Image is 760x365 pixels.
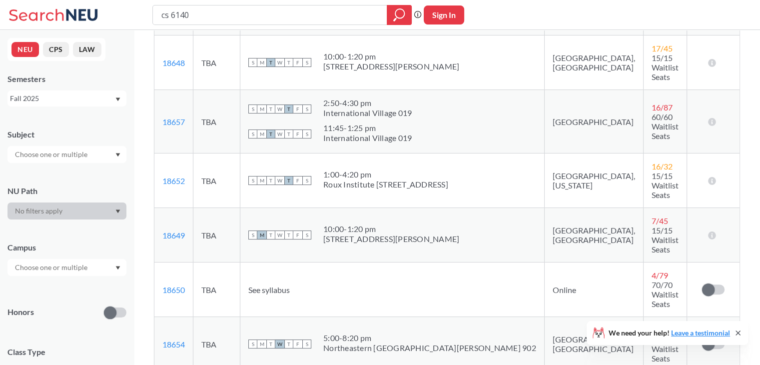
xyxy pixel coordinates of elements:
div: International Village 019 [323,133,412,143]
div: Semesters [7,73,126,84]
svg: Dropdown arrow [115,97,120,101]
span: T [284,104,293,113]
span: S [248,58,257,67]
span: 16 / 32 [652,161,673,171]
span: We need your help! [609,329,730,336]
svg: Dropdown arrow [115,266,120,270]
span: 17 / 45 [652,43,673,53]
input: Choose one or multiple [10,261,94,273]
a: 18652 [162,176,185,185]
span: F [293,58,302,67]
td: [GEOGRAPHIC_DATA], [GEOGRAPHIC_DATA] [544,208,643,262]
input: Class, professor, course number, "phrase" [160,6,380,23]
td: [GEOGRAPHIC_DATA] [544,90,643,153]
span: 15/15 Waitlist Seats [652,225,679,254]
span: 15/15 Waitlist Seats [652,334,679,363]
input: Choose one or multiple [10,148,94,160]
span: T [284,339,293,348]
a: 18650 [162,285,185,294]
td: [GEOGRAPHIC_DATA], [GEOGRAPHIC_DATA] [544,35,643,90]
td: Online [544,262,643,317]
div: NU Path [7,185,126,196]
span: S [302,339,311,348]
span: S [302,129,311,138]
div: Fall 2025Dropdown arrow [7,90,126,106]
span: S [302,230,311,239]
span: M [257,339,266,348]
div: Dropdown arrow [7,259,126,276]
div: 2:50 - 4:30 pm [323,98,412,108]
button: Sign In [424,5,464,24]
div: 11:45 - 1:25 pm [323,123,412,133]
span: W [275,129,284,138]
span: F [293,104,302,113]
span: S [248,230,257,239]
button: LAW [73,42,101,57]
span: M [257,176,266,185]
span: T [266,176,275,185]
div: Dropdown arrow [7,146,126,163]
div: Fall 2025 [10,93,114,104]
span: 15/15 Waitlist Seats [652,53,679,81]
span: S [248,129,257,138]
span: T [284,129,293,138]
span: 15/15 Waitlist Seats [652,171,679,199]
span: F [293,230,302,239]
span: 70/70 Waitlist Seats [652,280,679,308]
svg: Dropdown arrow [115,209,120,213]
span: F [293,339,302,348]
a: Leave a testimonial [671,328,730,337]
a: 18657 [162,117,185,126]
button: NEU [11,42,39,57]
div: magnifying glass [387,5,412,25]
span: M [257,58,266,67]
span: W [275,230,284,239]
div: 5:00 - 8:20 pm [323,333,536,343]
span: W [275,339,284,348]
span: Class Type [7,346,126,357]
span: 16 / 87 [652,102,673,112]
span: W [275,58,284,67]
span: 7 / 45 [652,216,668,225]
a: 18648 [162,58,185,67]
span: M [257,104,266,113]
span: W [275,104,284,113]
td: [GEOGRAPHIC_DATA], [US_STATE] [544,153,643,208]
span: T [284,230,293,239]
span: W [275,176,284,185]
svg: Dropdown arrow [115,153,120,157]
span: 60/60 Waitlist Seats [652,112,679,140]
span: S [248,339,257,348]
span: T [284,58,293,67]
button: CPS [43,42,69,57]
svg: magnifying glass [393,8,405,22]
div: 10:00 - 1:20 pm [323,224,459,234]
p: Honors [7,306,34,318]
span: M [257,230,266,239]
span: T [266,104,275,113]
div: Roux Institute [STREET_ADDRESS] [323,179,448,189]
div: 1:00 - 4:20 pm [323,169,448,179]
span: S [248,176,257,185]
span: T [266,230,275,239]
span: T [266,58,275,67]
span: F [293,129,302,138]
span: 4 / 79 [652,270,668,280]
span: F [293,176,302,185]
div: [STREET_ADDRESS][PERSON_NAME] [323,234,459,244]
span: S [302,104,311,113]
a: 18649 [162,230,185,240]
td: TBA [193,35,240,90]
a: 18654 [162,339,185,349]
span: S [248,104,257,113]
span: See syllabus [248,285,290,294]
span: M [257,129,266,138]
div: Northeastern [GEOGRAPHIC_DATA][PERSON_NAME] 902 [323,343,536,353]
span: T [266,339,275,348]
div: Subject [7,129,126,140]
span: T [284,176,293,185]
div: Dropdown arrow [7,202,126,219]
td: TBA [193,208,240,262]
td: TBA [193,262,240,317]
span: S [302,176,311,185]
